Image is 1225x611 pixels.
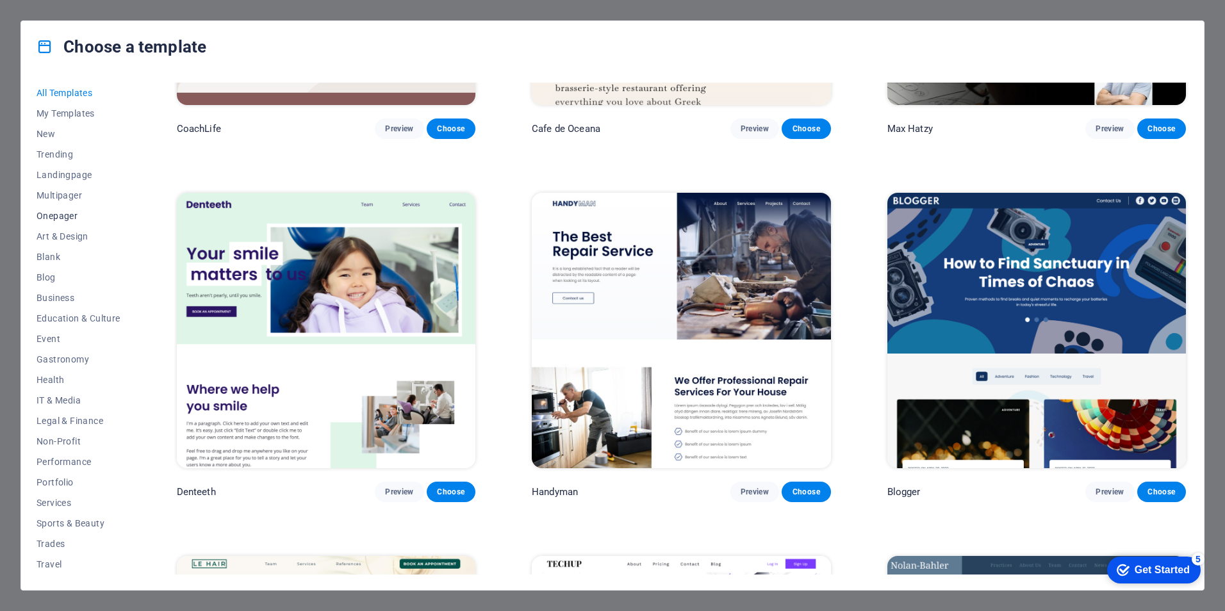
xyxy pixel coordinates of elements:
[37,436,120,446] span: Non-Profit
[37,334,120,344] span: Event
[37,37,206,57] h4: Choose a template
[1085,482,1134,502] button: Preview
[532,122,600,135] p: Cafe de Oceana
[1137,482,1186,502] button: Choose
[10,6,104,33] div: Get Started 5 items remaining, 0% complete
[887,193,1186,468] img: Blogger
[37,170,120,180] span: Landingpage
[37,206,120,226] button: Onepager
[37,395,120,405] span: IT & Media
[37,349,120,370] button: Gastronomy
[37,231,120,241] span: Art & Design
[730,118,779,139] button: Preview
[37,288,120,308] button: Business
[532,485,578,498] p: Handyman
[37,559,120,569] span: Travel
[37,313,120,323] span: Education & Culture
[37,539,120,549] span: Trades
[37,431,120,452] button: Non-Profit
[385,124,413,134] span: Preview
[37,211,120,221] span: Onepager
[37,390,120,411] button: IT & Media
[37,518,120,528] span: Sports & Beauty
[741,124,769,134] span: Preview
[37,293,120,303] span: Business
[37,370,120,390] button: Health
[385,487,413,497] span: Preview
[37,498,120,508] span: Services
[37,493,120,513] button: Services
[887,485,921,498] p: Blogger
[37,124,120,144] button: New
[730,482,779,502] button: Preview
[37,185,120,206] button: Multipager
[37,190,120,200] span: Multipager
[37,308,120,329] button: Education & Culture
[37,534,120,554] button: Trades
[37,477,120,487] span: Portfolio
[1137,118,1186,139] button: Choose
[1096,487,1124,497] span: Preview
[37,108,120,118] span: My Templates
[37,88,120,98] span: All Templates
[177,193,475,468] img: Denteeth
[37,272,120,282] span: Blog
[887,122,933,135] p: Max Hatzy
[37,354,120,364] span: Gastronomy
[37,252,120,262] span: Blank
[1096,124,1124,134] span: Preview
[792,124,820,134] span: Choose
[532,193,830,468] img: Handyman
[177,122,221,135] p: CoachLife
[792,487,820,497] span: Choose
[375,118,423,139] button: Preview
[37,472,120,493] button: Portfolio
[437,124,465,134] span: Choose
[1147,487,1176,497] span: Choose
[37,103,120,124] button: My Templates
[782,118,830,139] button: Choose
[37,149,120,159] span: Trending
[37,452,120,472] button: Performance
[427,118,475,139] button: Choose
[37,247,120,267] button: Blank
[37,226,120,247] button: Art & Design
[782,482,830,502] button: Choose
[37,83,120,103] button: All Templates
[741,487,769,497] span: Preview
[437,487,465,497] span: Choose
[95,3,108,15] div: 5
[1085,118,1134,139] button: Preview
[37,267,120,288] button: Blog
[37,554,120,574] button: Travel
[177,485,216,498] p: Denteeth
[1147,124,1176,134] span: Choose
[37,165,120,185] button: Landingpage
[37,457,120,467] span: Performance
[37,411,120,431] button: Legal & Finance
[427,482,475,502] button: Choose
[375,482,423,502] button: Preview
[37,329,120,349] button: Event
[37,144,120,165] button: Trending
[38,14,93,26] div: Get Started
[37,513,120,534] button: Sports & Beauty
[37,416,120,426] span: Legal & Finance
[37,129,120,139] span: New
[37,375,120,385] span: Health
